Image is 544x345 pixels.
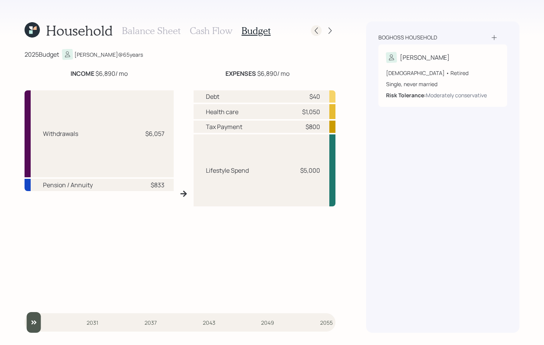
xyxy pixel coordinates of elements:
div: Moderately conservative [426,91,487,99]
b: Risk Tolerance: [386,92,426,99]
div: Tax Payment [206,122,242,131]
h3: Budget [242,25,271,36]
div: $6,057 [145,129,164,138]
div: $5,000 [300,166,320,175]
div: Lifestyle Spend [206,166,249,175]
div: $800 [306,122,320,131]
h1: Household [46,22,113,39]
div: Single, never married [386,80,500,88]
div: $6,890 / mo [71,69,128,78]
div: $1,050 [302,107,320,116]
div: $6,890 / mo [225,69,289,78]
div: [DEMOGRAPHIC_DATA] • Retired [386,69,500,77]
div: Boghoss household [378,34,437,41]
div: $833 [151,180,164,190]
b: EXPENSES [225,69,256,78]
div: $40 [309,92,320,101]
h3: Balance Sheet [122,25,181,36]
b: INCOME [71,69,94,78]
div: [PERSON_NAME] [400,53,450,62]
div: [PERSON_NAME] @ 65 years [74,51,143,59]
div: Debt [206,92,219,101]
div: Health care [206,107,238,116]
h3: Cash Flow [190,25,232,36]
div: Pension / Annuity [43,180,93,190]
div: 2025 Budget [25,50,59,59]
div: Withdrawals [43,129,78,138]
